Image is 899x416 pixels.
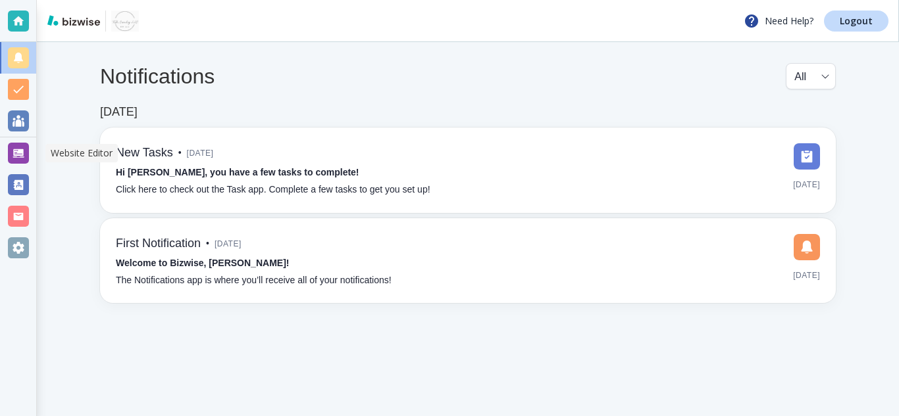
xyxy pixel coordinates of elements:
p: The Notifications app is where you’ll receive all of your notifications! [116,273,392,288]
h6: New Tasks [116,146,173,160]
span: [DATE] [215,234,242,254]
p: Website Editor [51,147,113,160]
p: Logout [840,16,873,26]
span: [DATE] [793,266,820,285]
img: Towler Counseling LLC [111,11,139,32]
span: [DATE] [793,175,820,195]
img: bizwise [47,15,100,26]
span: [DATE] [187,143,214,163]
a: First Notification•[DATE]Welcome to Bizwise, [PERSON_NAME]!The Notifications app is where you’ll ... [100,218,836,304]
strong: Hi [PERSON_NAME], you have a few tasks to complete! [116,167,359,177]
div: All [794,64,827,89]
p: • [178,146,182,160]
h6: [DATE] [100,105,138,120]
h4: Notifications [100,64,215,89]
p: Need Help? [744,13,813,29]
strong: Welcome to Bizwise, [PERSON_NAME]! [116,258,289,268]
img: DashboardSidebarNotification.svg [794,234,820,260]
p: • [206,237,209,251]
h6: First Notification [116,237,201,251]
img: DashboardSidebarTasks.svg [794,143,820,170]
a: New Tasks•[DATE]Hi [PERSON_NAME], you have a few tasks to complete!Click here to check out the Ta... [100,127,836,213]
a: Logout [824,11,888,32]
p: Click here to check out the Task app. Complete a few tasks to get you set up! [116,183,430,197]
